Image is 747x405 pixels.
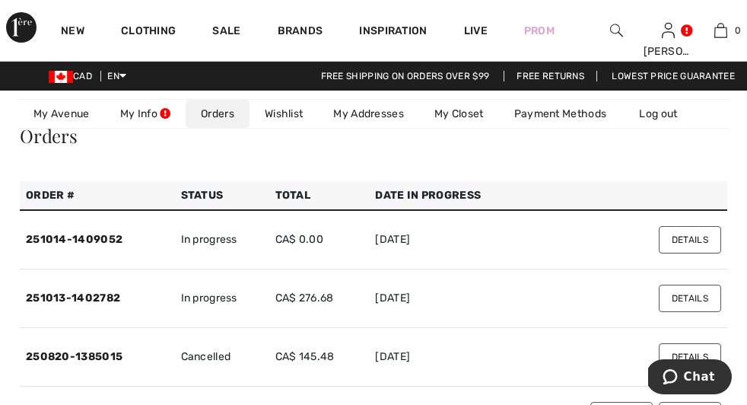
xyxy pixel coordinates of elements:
a: 251013-1402782 [26,292,120,305]
a: Sign In [662,23,675,37]
a: Prom [524,23,555,39]
img: 1ère Avenue [6,12,37,43]
span: CAD [49,71,98,81]
div: [PERSON_NAME] [644,43,695,59]
a: Log out [624,100,707,128]
a: Brands [278,24,323,40]
span: Inspiration [359,24,427,40]
a: My Info [105,100,186,128]
a: Payment Methods [499,100,622,128]
iframe: Opens a widget where you can chat to one of our agents [648,359,732,397]
span: 0 [735,24,741,37]
td: CA$ 145.48 [269,328,370,387]
a: 251014-1409052 [26,233,122,246]
a: Lowest Price Guarantee [599,71,747,81]
span: My Avenue [33,106,90,122]
button: Details [659,226,721,254]
img: My Info [662,21,675,40]
th: Date in Progress [369,181,531,210]
a: Orders [186,100,250,128]
td: CA$ 0.00 [269,210,370,269]
a: Wishlist [250,100,318,128]
a: Sale [212,24,240,40]
th: Status [175,181,269,210]
img: Canadian Dollar [49,71,73,83]
a: Clothing [121,24,176,40]
td: CA$ 276.68 [269,269,370,328]
a: 0 [695,21,746,40]
td: Cancelled [175,328,269,387]
a: My Addresses [318,100,419,128]
td: [DATE] [369,328,531,387]
td: [DATE] [369,210,531,269]
td: In progress [175,210,269,269]
td: In progress [175,269,269,328]
a: 250820-1385015 [26,350,122,363]
button: Details [659,285,721,312]
th: Order # [20,181,175,210]
th: Total [269,181,370,210]
a: Live [464,23,488,39]
button: Details [659,343,721,371]
span: EN [107,71,126,81]
a: My Closet [419,100,499,128]
img: search the website [610,21,623,40]
td: [DATE] [369,269,531,328]
a: Free Returns [504,71,597,81]
a: Free shipping on orders over $99 [309,71,502,81]
div: Orders [20,126,727,145]
a: New [61,24,84,40]
img: My Bag [714,21,727,40]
